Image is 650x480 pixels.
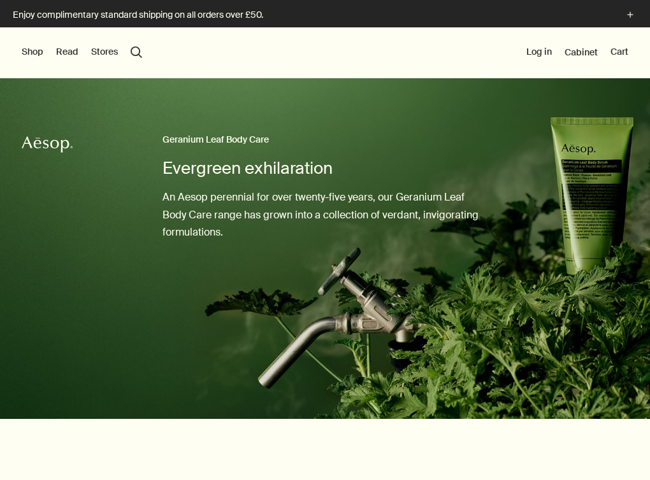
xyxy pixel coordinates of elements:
button: Log in [526,46,552,59]
button: Stores [91,46,118,59]
button: Cart [610,46,628,59]
button: Enjoy complimentary standard shipping on all orders over £50. [13,8,637,22]
a: Cabinet [565,46,598,58]
nav: supplementary [526,27,628,78]
button: Read [56,46,78,59]
p: An Aesop perennial for over twenty-five years, our Geranium Leaf Body Care range has grown into a... [162,188,487,241]
nav: primary [22,27,142,78]
button: Open search [131,46,142,58]
h2: Geranium Leaf Body Care [162,132,487,148]
svg: Aesop [22,135,73,154]
h3: A diverse range [25,451,303,466]
h1: Evergreen exhilaration [162,157,487,180]
a: Aesop [18,132,76,160]
button: Shop [22,46,43,59]
p: Enjoy complimentary standard shipping on all orders over £50. [13,8,610,22]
